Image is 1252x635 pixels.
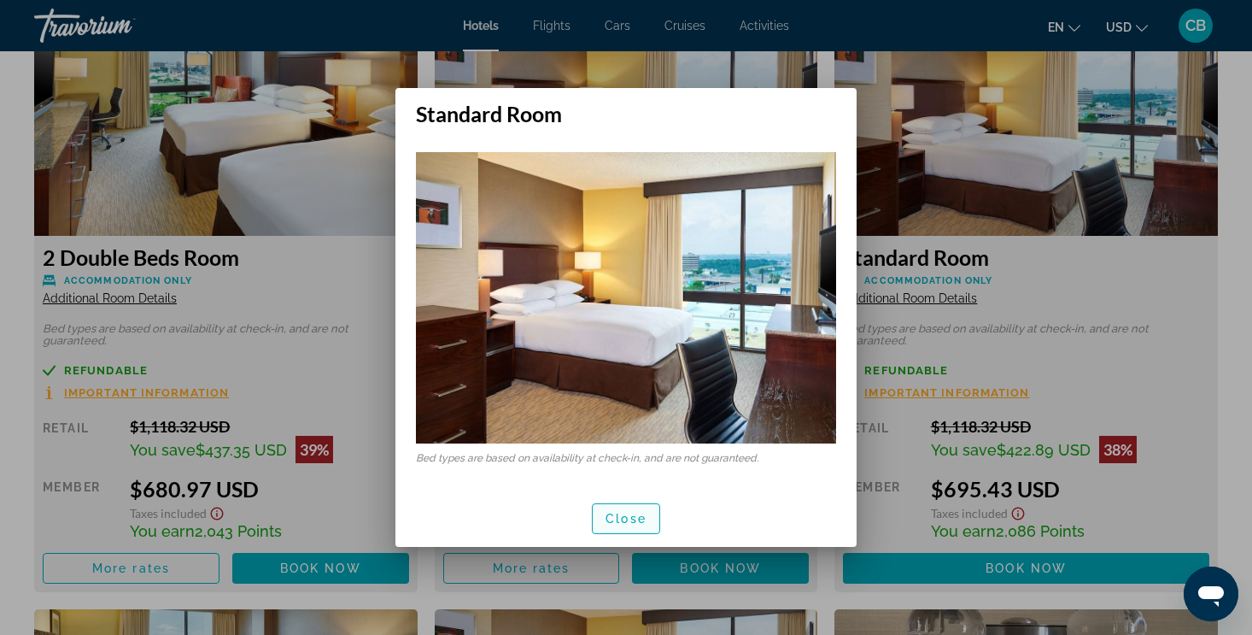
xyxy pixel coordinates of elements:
button: Close [592,503,660,534]
h2: Standard Room [395,88,857,126]
img: b171afbe-7605-41ef-a9f5-b9dc783ca12b.jpeg [416,152,836,444]
span: Close [606,512,646,526]
iframe: Button to launch messaging window [1184,567,1238,621]
p: Bed types are based on availability at check-in, and are not guaranteed. [416,452,836,464]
